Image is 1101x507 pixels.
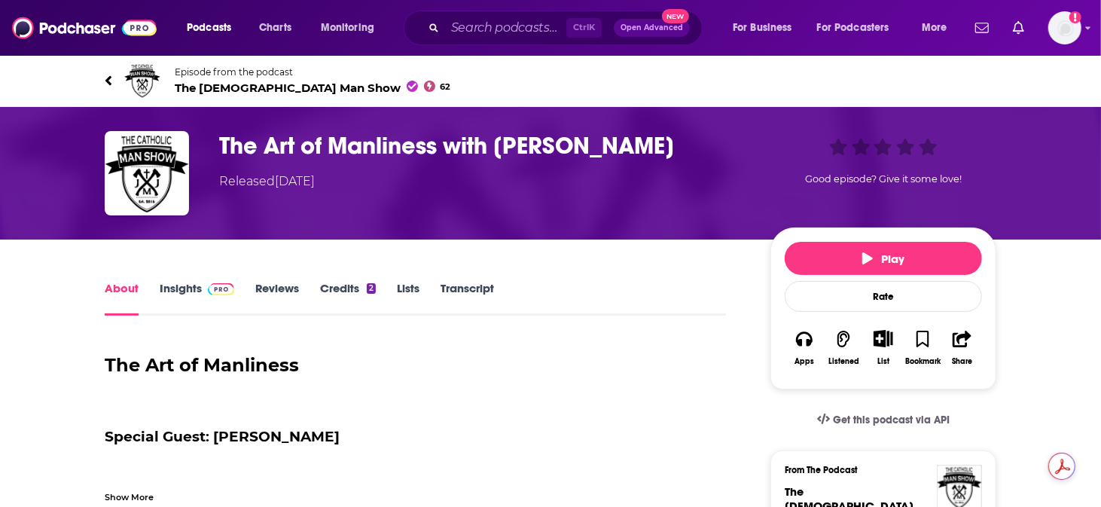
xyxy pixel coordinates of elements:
[440,84,450,90] span: 62
[922,17,947,38] span: More
[905,357,941,366] div: Bookmark
[105,355,726,376] h2: The Art of Manliness
[824,320,863,375] button: Listened
[911,16,966,40] button: open menu
[12,14,157,42] img: Podchaser - Follow, Share and Rate Podcasts
[877,356,889,366] div: List
[175,81,450,95] span: The [DEMOGRAPHIC_DATA] Man Show
[310,16,394,40] button: open menu
[969,15,995,41] a: Show notifications dropdown
[124,63,160,99] img: The Catholic Man Show
[441,281,494,316] a: Transcript
[807,16,911,40] button: open menu
[785,320,824,375] button: Apps
[187,17,231,38] span: Podcasts
[219,131,746,160] h1: The Art of Manliness with Brett McKay
[828,357,859,366] div: Listened
[1069,11,1081,23] svg: Add a profile image
[367,283,376,294] div: 2
[733,17,792,38] span: For Business
[1007,15,1030,41] a: Show notifications dropdown
[805,402,962,438] a: Get this podcast via API
[785,242,982,275] button: Play
[794,357,814,366] div: Apps
[862,252,905,266] span: Play
[259,17,291,38] span: Charts
[662,9,689,23] span: New
[208,283,234,295] img: Podchaser Pro
[903,320,942,375] button: Bookmark
[943,320,982,375] button: Share
[1048,11,1081,44] span: Logged in as TESSWOODSPR
[418,11,717,45] div: Search podcasts, credits, & more...
[1048,11,1081,44] img: User Profile
[249,16,300,40] a: Charts
[105,131,189,215] img: The Art of Manliness with Brett McKay
[833,414,950,426] span: Get this podcast via API
[320,281,376,316] a: Credits2
[445,16,566,40] input: Search podcasts, credits, & more...
[160,281,234,316] a: InsightsPodchaser Pro
[566,18,602,38] span: Ctrl K
[321,17,374,38] span: Monitoring
[864,320,903,375] div: Show More ButtonList
[1048,11,1081,44] button: Show profile menu
[176,16,251,40] button: open menu
[785,465,970,475] h3: From The Podcast
[175,66,450,78] span: Episode from the podcast
[817,17,889,38] span: For Podcasters
[614,19,690,37] button: Open AdvancedNew
[952,357,972,366] div: Share
[722,16,811,40] button: open menu
[105,281,139,316] a: About
[397,281,419,316] a: Lists
[255,281,299,316] a: Reviews
[805,173,962,185] span: Good episode? Give it some love!
[105,63,996,99] a: The Catholic Man ShowEpisode from the podcastThe [DEMOGRAPHIC_DATA] Man Show62
[785,281,982,312] div: Rate
[868,330,898,347] button: Show More Button
[621,24,683,32] span: Open Advanced
[105,426,726,447] h3: Special Guest: [PERSON_NAME]
[219,173,315,191] div: Released [DATE]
